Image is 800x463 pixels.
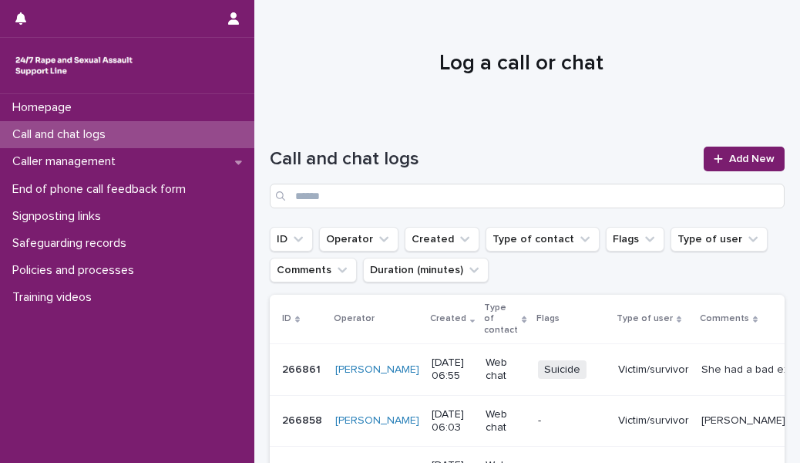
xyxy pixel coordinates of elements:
p: Web chat [486,357,525,383]
p: [DATE] 06:03 [432,408,473,434]
p: Safeguarding records [6,236,139,251]
p: End of phone call feedback form [6,182,198,197]
p: Homepage [6,100,84,115]
h1: Log a call or chat [270,51,773,77]
a: Add New [704,147,785,171]
p: - [538,414,606,428]
span: Suicide [538,360,587,380]
p: Policies and processes [6,263,146,278]
button: Comments [270,258,357,282]
p: Comments [700,310,749,327]
p: Victim/survivor [618,363,689,377]
p: Type of contact [484,299,518,339]
button: Type of contact [486,227,600,252]
p: ID [282,310,291,327]
span: Add New [729,154,775,164]
p: Victim/survivor [618,414,689,428]
button: Flags [606,227,664,252]
p: Web chat [486,408,525,434]
button: ID [270,227,313,252]
h1: Call and chat logs [270,148,694,171]
a: [PERSON_NAME] [335,363,419,377]
p: Type of user [617,310,673,327]
a: [PERSON_NAME] [335,414,419,428]
img: rhQMoQhaT3yELyF149Cw [12,50,136,81]
p: Training videos [6,290,104,305]
button: Operator [319,227,398,252]
p: [DATE] 06:55 [432,357,473,383]
button: Created [405,227,479,252]
p: Caller management [6,154,128,169]
button: Type of user [671,227,768,252]
p: Signposting links [6,209,113,224]
button: Duration (minutes) [363,258,489,282]
p: 266858 [282,411,325,428]
p: Call and chat logs [6,127,118,142]
p: Operator [334,310,375,327]
p: Created [430,310,466,327]
p: Flags [536,310,560,327]
input: Search [270,184,785,208]
p: 266861 [282,360,324,377]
